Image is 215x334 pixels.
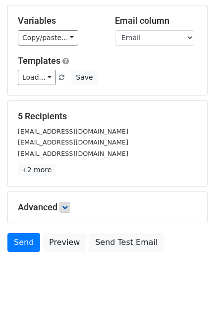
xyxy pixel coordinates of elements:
a: Copy/paste... [18,30,78,46]
a: Send Test Email [89,233,164,252]
h5: Advanced [18,202,197,213]
a: +2 more [18,164,55,176]
small: [EMAIL_ADDRESS][DOMAIN_NAME] [18,150,128,157]
h5: Variables [18,15,100,26]
iframe: Chat Widget [165,286,215,334]
small: [EMAIL_ADDRESS][DOMAIN_NAME] [18,128,128,135]
h5: 5 Recipients [18,111,197,122]
a: Load... [18,70,56,85]
h5: Email column [115,15,197,26]
a: Templates [18,55,60,66]
a: Preview [43,233,86,252]
button: Save [71,70,97,85]
small: [EMAIL_ADDRESS][DOMAIN_NAME] [18,139,128,146]
a: Send [7,233,40,252]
